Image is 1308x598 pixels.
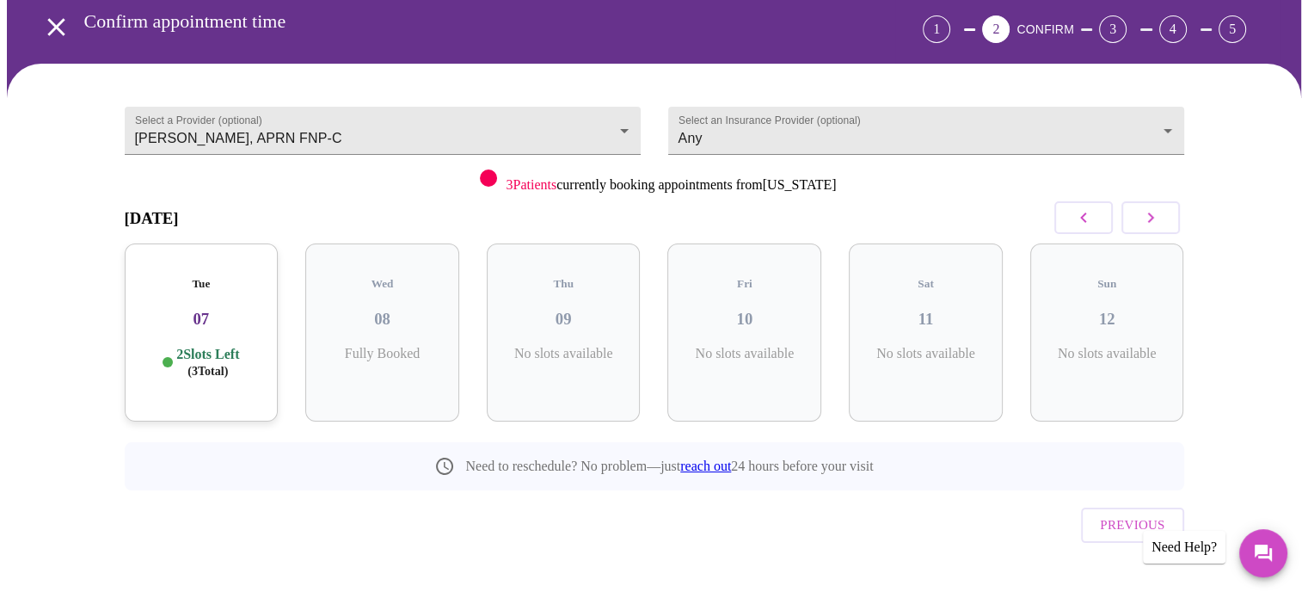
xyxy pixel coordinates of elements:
[923,15,950,43] div: 1
[681,277,808,291] h5: Fri
[506,177,556,192] span: 3 Patients
[668,107,1184,155] div: Any
[1100,514,1164,536] span: Previous
[1044,277,1170,291] h5: Sun
[1159,15,1187,43] div: 4
[680,459,731,473] a: reach out
[863,310,989,329] h3: 11
[681,346,808,361] p: No slots available
[1044,310,1170,329] h3: 12
[138,277,265,291] h5: Tue
[506,177,836,193] p: currently booking appointments from [US_STATE]
[1044,346,1170,361] p: No slots available
[187,365,228,378] span: ( 3 Total)
[1219,15,1246,43] div: 5
[500,277,627,291] h5: Thu
[319,346,445,361] p: Fully Booked
[863,346,989,361] p: No slots available
[1016,22,1073,36] span: CONFIRM
[138,310,265,329] h3: 07
[1081,508,1183,542] button: Previous
[1143,531,1225,564] div: Need Help?
[125,209,179,228] h3: [DATE]
[465,459,873,474] p: Need to reschedule? No problem—just 24 hours before your visit
[31,2,82,52] button: open drawer
[176,346,239,379] p: 2 Slots Left
[500,310,627,329] h3: 09
[681,310,808,329] h3: 10
[982,15,1010,43] div: 2
[125,107,641,155] div: [PERSON_NAME], APRN FNP-C
[1099,15,1127,43] div: 3
[863,277,989,291] h5: Sat
[500,346,627,361] p: No slots available
[319,277,445,291] h5: Wed
[84,10,827,33] h3: Confirm appointment time
[1239,529,1287,577] button: Messages
[319,310,445,329] h3: 08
